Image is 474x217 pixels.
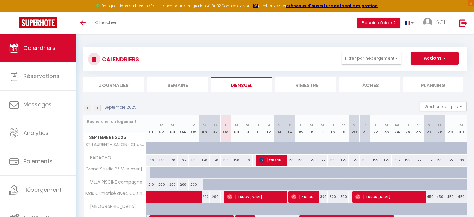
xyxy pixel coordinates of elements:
span: [PERSON_NAME] [227,191,284,203]
th: 22 [370,115,381,142]
li: Tâches [339,77,400,92]
th: 13 [274,115,285,142]
abbr: V [342,122,345,128]
p: Septembre 2025 [104,105,136,111]
abbr: M [245,122,249,128]
a: ... SCI [418,12,453,34]
th: 28 [434,115,445,142]
th: 08 [221,115,231,142]
abbr: M [395,122,399,128]
div: 170 [156,155,167,166]
div: 155 [349,155,359,166]
abbr: J [182,122,184,128]
abbr: S [278,122,281,128]
span: Messages [23,101,52,108]
img: Super Booking [19,17,57,28]
th: 16 [306,115,317,142]
span: [GEOGRAPHIC_DATA] [84,203,137,210]
li: Mensuel [211,77,272,92]
th: 21 [360,115,370,142]
abbr: M [309,122,313,128]
span: Analytics [23,129,49,137]
th: 20 [349,115,359,142]
button: Gestion des prix [420,102,467,111]
li: Semaine [147,77,208,92]
abbr: V [267,122,270,128]
abbr: S [353,122,356,128]
abbr: M [170,122,174,128]
abbr: J [257,122,259,128]
div: 210 [146,179,156,190]
abbr: S [203,122,206,128]
abbr: L [150,122,152,128]
div: 150 [199,155,210,166]
div: 155 [306,155,317,166]
span: VILLA PISCINE campagne [84,179,144,186]
th: 26 [413,115,424,142]
span: Réservations [23,72,60,80]
abbr: D [438,122,441,128]
abbr: L [300,122,302,128]
img: ... [423,18,432,27]
span: Grand Studio 3* Vue mer [GEOGRAPHIC_DATA] [84,167,147,171]
div: 180 [456,155,467,166]
div: 200 [189,179,199,190]
th: 17 [317,115,328,142]
div: 170 [167,155,178,166]
button: Actions [411,52,459,65]
th: 03 [167,115,178,142]
div: 165 [189,155,199,166]
span: Calendriers [23,44,55,52]
a: Chercher [90,12,121,34]
div: 200 [167,179,178,190]
div: 155 [295,155,306,166]
th: 14 [285,115,295,142]
th: 06 [199,115,210,142]
span: Chercher [95,19,117,26]
abbr: M [235,122,238,128]
th: 11 [253,115,263,142]
div: 155 [360,155,370,166]
div: 450 [445,191,456,203]
div: 180 [146,155,156,166]
div: 450 [456,191,467,203]
button: Besoin d'aide ? [357,18,400,28]
div: 155 [392,155,402,166]
div: 155 [317,155,328,166]
input: Rechercher un logement... [87,116,142,127]
span: Mas Climatisé avec Cuisine et Cuisine d'été [84,191,147,196]
div: 150 [221,155,231,166]
div: 155 [424,155,434,166]
th: 23 [381,115,391,142]
abbr: D [363,122,366,128]
th: 18 [328,115,338,142]
abbr: L [225,122,227,128]
th: 02 [156,115,167,142]
th: 10 [242,115,252,142]
div: 300 [317,191,328,203]
div: 450 [424,191,434,203]
a: ICI [253,3,258,8]
abbr: V [417,122,420,128]
span: [PERSON_NAME] [291,191,316,203]
th: 25 [402,115,413,142]
abbr: J [406,122,409,128]
th: 12 [263,115,274,142]
div: 300 [328,191,338,203]
div: 200 [156,179,167,190]
div: 165 [178,155,188,166]
th: 04 [178,115,188,142]
div: 155 [338,155,349,166]
li: Planning [403,77,463,92]
button: Filtrer par hébergement [342,52,401,65]
span: Paiements [23,157,53,165]
abbr: L [449,122,451,128]
div: 150 [231,155,242,166]
div: 200 [178,179,188,190]
span: [PERSON_NAME] [259,154,284,166]
div: 155 [285,155,295,166]
th: 24 [392,115,402,142]
a: créneaux d'ouverture de la salle migration [286,3,378,8]
span: Septembre 2025 [84,133,146,142]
